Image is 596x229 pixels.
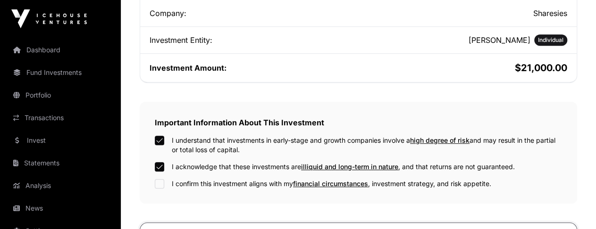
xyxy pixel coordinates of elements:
[150,63,227,73] span: Investment Amount:
[8,153,113,173] a: Statements
[155,117,562,128] h2: Important Information About This Investment
[8,130,113,151] a: Invest
[150,34,357,46] div: Investment Entity:
[301,163,398,171] span: illiquid and long-term in nature
[8,85,113,106] a: Portfolio
[469,34,530,46] h2: [PERSON_NAME]
[410,136,470,144] span: high degree of risk
[293,180,368,188] span: financial circumstances
[361,8,568,19] h2: Sharesies
[361,61,568,74] h2: $21,000.00
[8,107,113,128] a: Transactions
[11,9,87,28] img: Icehouse Ventures Logo
[8,198,113,219] a: News
[538,36,563,44] span: Individual
[150,8,357,19] div: Company:
[8,40,113,60] a: Dashboard
[172,136,562,155] label: I understand that investments in early-stage and growth companies involve a and may result in the...
[8,62,113,83] a: Fund Investments
[8,175,113,196] a: Analysis
[172,162,515,172] label: I acknowledge that these investments are , and that returns are not guaranteed.
[549,184,596,229] iframe: Chat Widget
[172,179,491,188] label: I confirm this investment aligns with my , investment strategy, and risk appetite.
